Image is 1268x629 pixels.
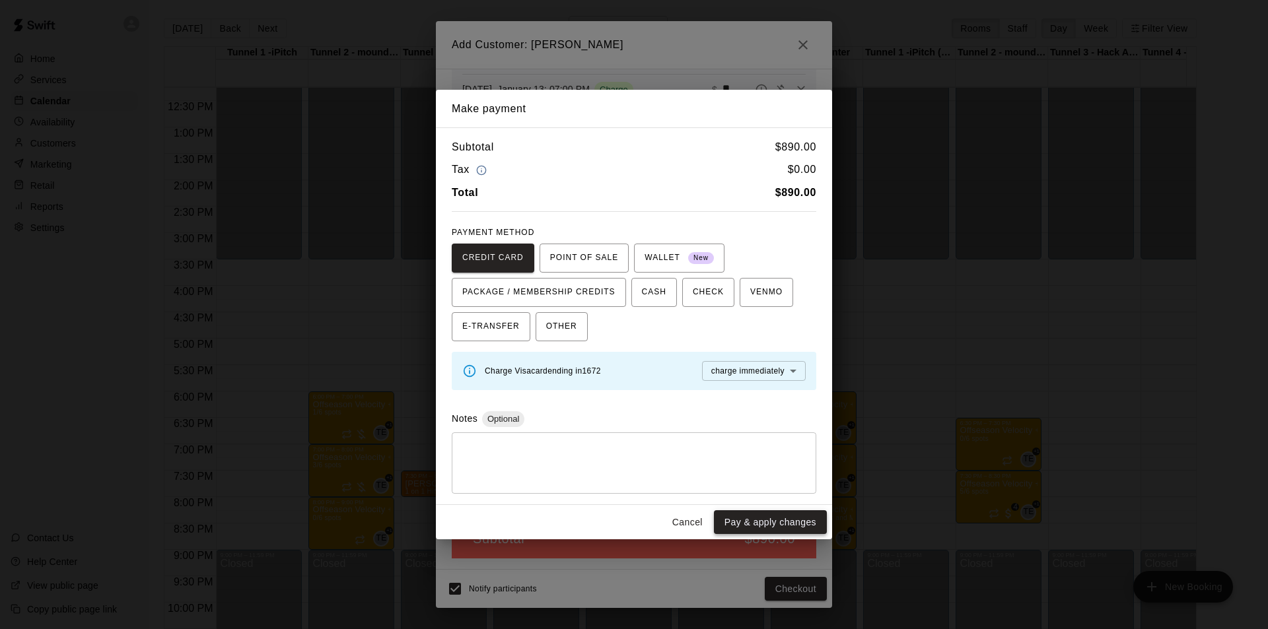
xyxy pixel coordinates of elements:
button: PACKAGE / MEMBERSHIP CREDITS [452,278,626,307]
span: New [688,249,714,267]
span: VENMO [750,282,783,303]
span: Optional [482,414,524,424]
b: $ 890.00 [775,187,816,198]
span: E-TRANSFER [462,316,520,337]
h6: Subtotal [452,139,494,156]
button: CREDIT CARD [452,244,534,273]
label: Notes [452,413,477,424]
span: CHECK [693,282,724,303]
button: CHECK [682,278,734,307]
h2: Make payment [436,90,832,128]
button: VENMO [740,278,793,307]
h6: $ 890.00 [775,139,816,156]
span: OTHER [546,316,577,337]
b: Total [452,187,478,198]
button: POINT OF SALE [540,244,629,273]
h6: $ 0.00 [788,161,816,179]
button: E-TRANSFER [452,312,530,341]
span: POINT OF SALE [550,248,618,269]
span: Charge Visa card ending in 1672 [485,366,601,376]
span: CASH [642,282,666,303]
span: PAYMENT METHOD [452,228,534,237]
button: WALLET New [634,244,724,273]
button: Cancel [666,510,709,535]
span: WALLET [645,248,714,269]
span: PACKAGE / MEMBERSHIP CREDITS [462,282,616,303]
span: charge immediately [711,366,785,376]
button: Pay & apply changes [714,510,827,535]
h6: Tax [452,161,490,179]
button: OTHER [536,312,588,341]
button: CASH [631,278,677,307]
span: CREDIT CARD [462,248,524,269]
